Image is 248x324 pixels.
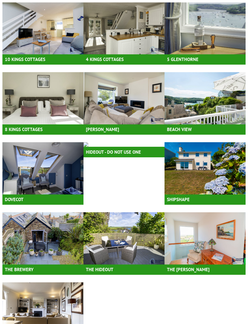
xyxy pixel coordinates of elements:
[165,142,246,205] a: Shipshape
[83,142,165,147] img: https%3A%2F%2Fdziviqdpujlpe.cloudfront.net%2Fmissing%2Fproperty-image.png
[2,212,83,265] img: DSC_8249.original.JPG
[2,72,83,135] a: 8 Kings Cottages
[165,212,246,265] img: DSC_9184.original.JPG
[2,194,83,205] h3: Dovecot
[83,212,165,265] img: DSC_2768.original.JPG
[83,72,165,124] img: DSC_9459.original.JPG
[2,72,83,124] img: Styled_bedroom_2.original.jpg
[165,54,246,65] h3: 5 Glenthorne
[2,142,83,205] a: Dovecot
[83,124,165,135] h3: [PERSON_NAME]
[2,264,83,275] h3: The Brewery
[83,2,165,55] img: DSC_8490.original.jpg
[83,264,165,275] h3: The Hideout
[165,194,246,205] h3: Shipshape
[2,212,83,275] a: The Brewery
[165,72,246,135] a: Beach View
[2,2,83,65] a: 10 Kings Cottages
[165,212,246,275] a: The [PERSON_NAME]
[83,54,165,65] h3: 4 Kings Cottages
[2,142,83,194] img: DSC_2863.original.JPG
[165,124,246,135] h3: Beach View
[83,72,165,135] a: [PERSON_NAME]
[2,2,83,55] img: DSC_8964.original.JPG
[2,124,83,135] h3: 8 Kings Cottages
[165,264,246,275] h3: The [PERSON_NAME]
[83,147,165,157] h3: Hideout - DO NOT USE ONE
[165,72,246,124] img: CDA861DC-30ED-4E2E-81E7-8A12FCE0A809.original.JPG
[165,142,246,194] img: DSC_9131.original.JPG
[83,2,165,65] a: 4 Kings Cottages
[2,54,83,65] h3: 10 Kings Cottages
[165,2,246,65] a: 5 Glenthorne
[165,2,246,55] img: DSC_7311.original.jpg
[83,212,165,275] a: The Hideout
[83,142,165,157] a: Hideout - DO NOT USE ONE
